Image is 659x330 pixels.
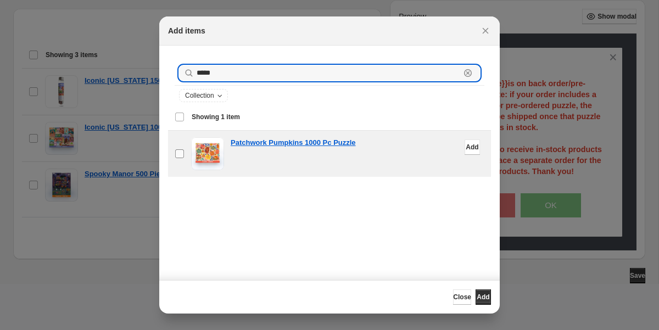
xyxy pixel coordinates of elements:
[192,113,240,121] span: Showing 1 item
[476,289,491,305] button: Add
[191,137,224,170] img: Patchwork Pumpkins 1000 Pc Puzzle
[478,23,493,38] button: Close
[466,143,478,152] span: Add
[453,293,471,301] span: Close
[453,289,471,305] button: Close
[477,293,489,301] span: Add
[231,137,356,148] a: Patchwork Pumpkins 1000 Pc Puzzle
[168,25,205,36] h2: Add items
[462,68,473,79] button: Clear
[465,139,480,155] button: Add
[185,91,214,100] span: Collection
[180,90,227,102] button: Collection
